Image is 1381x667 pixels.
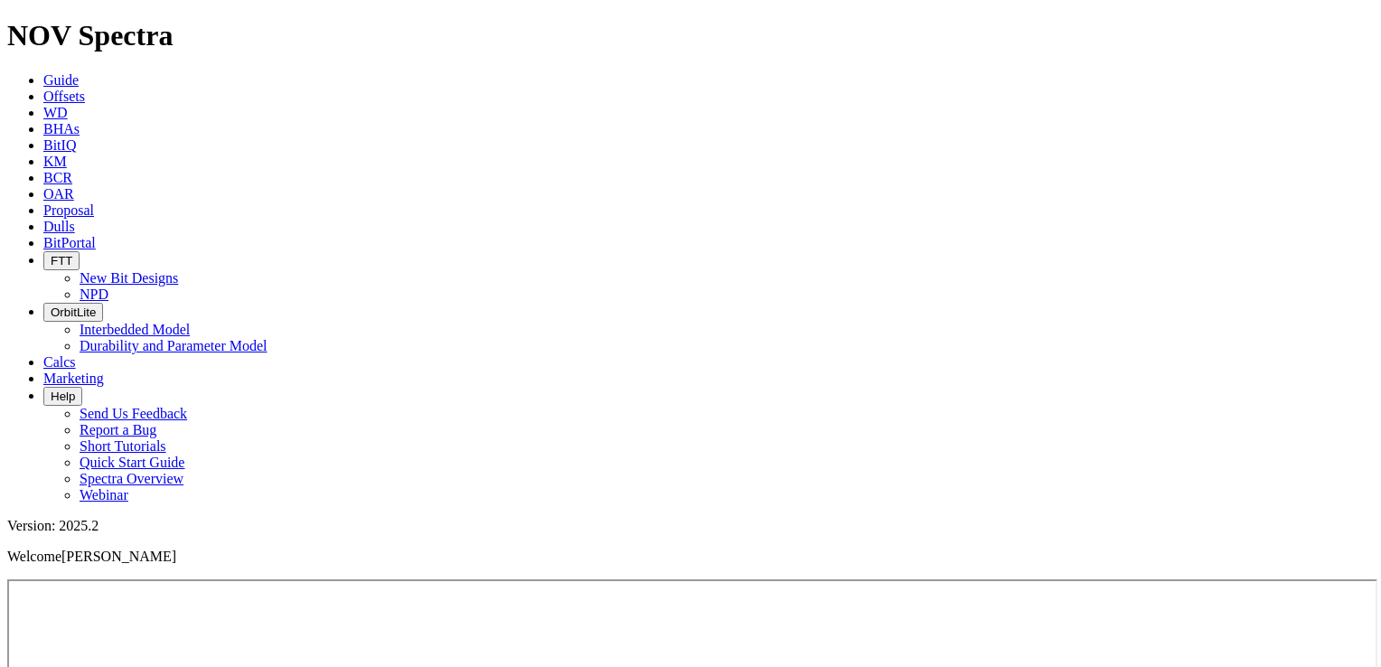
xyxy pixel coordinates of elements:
[43,154,67,169] a: KM
[7,518,1374,534] div: Version: 2025.2
[51,305,96,319] span: OrbitLite
[80,422,156,437] a: Report a Bug
[80,455,184,470] a: Quick Start Guide
[43,72,79,88] a: Guide
[80,287,108,302] a: NPD
[80,338,268,353] a: Durability and Parameter Model
[80,322,190,337] a: Interbedded Model
[7,549,1374,565] p: Welcome
[43,303,103,322] button: OrbitLite
[61,549,176,564] span: [PERSON_NAME]
[51,254,72,268] span: FTT
[43,387,82,406] button: Help
[43,219,75,234] a: Dulls
[51,390,75,403] span: Help
[80,438,166,454] a: Short Tutorials
[43,202,94,218] a: Proposal
[43,170,72,185] a: BCR
[43,354,76,370] a: Calcs
[43,235,96,250] a: BitPortal
[43,186,74,202] a: OAR
[80,471,183,486] a: Spectra Overview
[43,121,80,136] a: BHAs
[7,19,1374,52] h1: NOV Spectra
[43,251,80,270] button: FTT
[80,270,178,286] a: New Bit Designs
[80,406,187,421] a: Send Us Feedback
[80,487,128,503] a: Webinar
[43,137,76,153] a: BitIQ
[43,371,104,386] a: Marketing
[43,89,85,104] a: Offsets
[43,105,68,120] a: WD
